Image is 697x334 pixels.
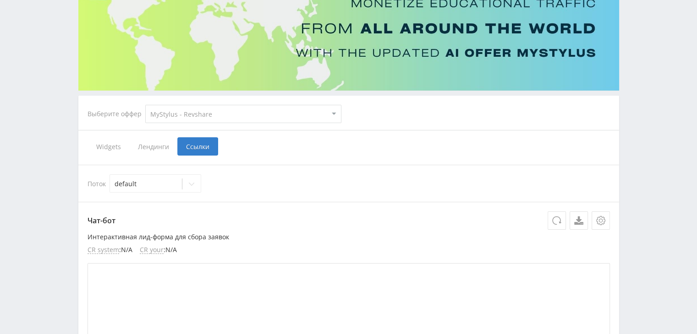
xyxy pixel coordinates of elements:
[88,233,610,241] p: Интерактивная лид-форма для сбора заявок
[88,211,610,230] p: Чат-бот
[548,211,566,230] button: Обновить
[140,246,164,254] span: CR your
[592,211,610,230] button: Настройки
[129,137,177,156] span: Лендинги
[88,137,129,156] span: Widgets
[88,110,145,118] div: Выберите оффер
[570,211,588,230] a: Скачать
[88,246,132,254] li: : N/A
[177,137,218,156] span: Ссылки
[88,174,610,193] div: Поток
[140,246,177,254] li: : N/A
[88,246,119,254] span: CR system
